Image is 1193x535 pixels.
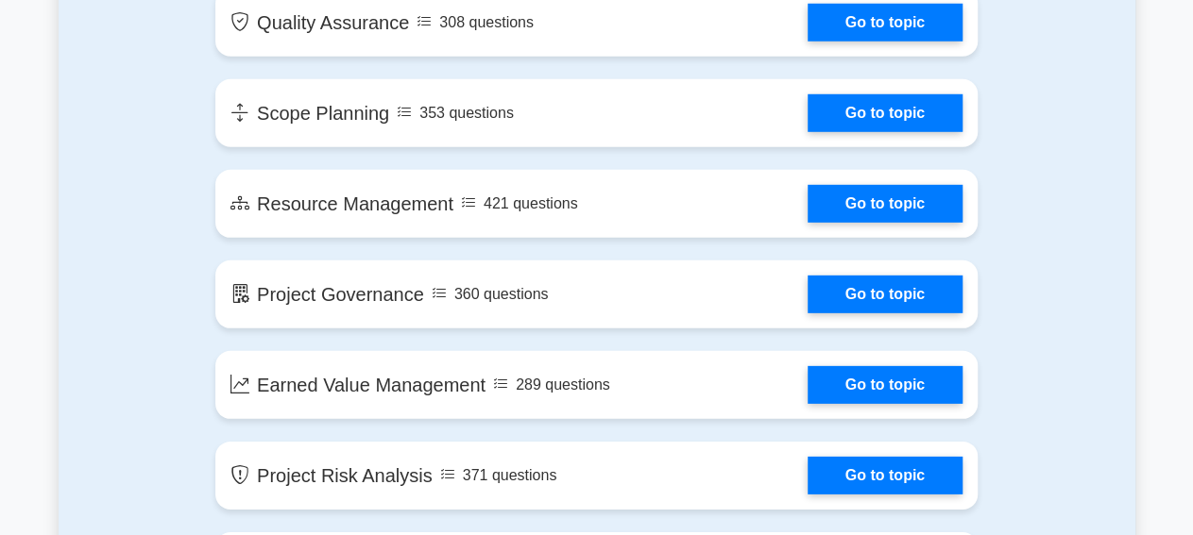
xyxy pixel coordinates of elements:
a: Go to topic [808,185,963,223]
a: Go to topic [808,457,963,494]
a: Go to topic [808,276,963,313]
a: Go to topic [808,94,963,132]
a: Go to topic [808,366,963,404]
a: Go to topic [808,4,963,42]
